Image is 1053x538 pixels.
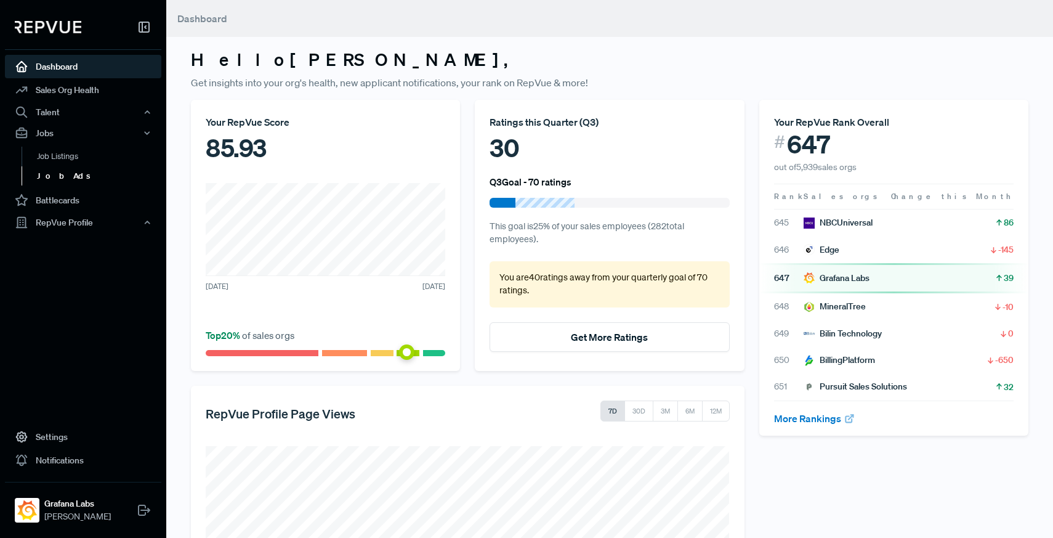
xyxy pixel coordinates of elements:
div: BillingPlatform [804,354,875,367]
button: 3M [653,401,678,422]
span: 650 [774,354,804,367]
strong: Grafana Labs [44,497,111,510]
h5: RepVue Profile Page Views [206,406,355,421]
span: 648 [774,300,804,313]
a: Dashboard [5,55,161,78]
a: Job Listings [22,147,178,166]
span: [DATE] [206,281,228,292]
div: Grafana Labs [804,272,869,285]
span: 32 [1004,381,1014,393]
span: 649 [774,327,804,340]
div: Ratings this Quarter ( Q3 ) [490,115,729,129]
a: More Rankings [774,412,855,425]
span: out of 5,939 sales orgs [774,161,857,173]
div: 30 [490,129,729,166]
div: Edge [804,243,839,256]
span: Rank [774,191,804,202]
span: [DATE] [422,281,445,292]
a: Settings [5,425,161,449]
button: Jobs [5,123,161,144]
span: Dashboard [177,12,227,25]
h6: Q3 Goal - 70 ratings [490,176,571,187]
img: Grafana Labs [17,500,37,520]
a: Battlecards [5,189,161,212]
span: 86 [1004,216,1014,229]
span: Sales orgs [804,191,879,202]
button: 6M [677,401,703,422]
a: Sales Org Health [5,78,161,102]
button: 30D [624,401,653,422]
span: 0 [1008,327,1014,340]
a: Grafana LabsGrafana Labs[PERSON_NAME] [5,482,161,528]
span: 646 [774,243,804,256]
span: -650 [995,354,1014,366]
p: Get insights into your org's health, new applicant notifications, your rank on RepVue & more! [191,75,1028,90]
img: Pursuit Sales Solutions [804,381,815,393]
img: Edge [804,244,815,255]
span: 647 [787,129,830,159]
p: You are 40 ratings away from your quarterly goal of 70 ratings . [499,271,719,298]
span: -145 [998,243,1014,256]
span: Change this Month [891,191,1014,202]
span: 647 [774,272,804,285]
button: Talent [5,102,161,123]
span: [PERSON_NAME] [44,510,111,523]
h3: Hello [PERSON_NAME] , [191,49,1028,70]
button: RepVue Profile [5,212,161,233]
img: NBCUniversal [804,218,815,229]
img: Bilin Technology [804,328,815,339]
span: 651 [774,380,804,393]
span: 645 [774,216,804,229]
span: # [774,129,785,155]
button: Get More Ratings [490,322,729,352]
a: Job Ads [22,166,178,186]
p: This goal is 25 % of your sales employees ( 282 total employees). [490,220,729,247]
a: Notifications [5,449,161,472]
img: BillingPlatform [804,355,815,366]
div: Your RepVue Score [206,115,445,129]
div: Bilin Technology [804,327,882,340]
button: 12M [702,401,730,422]
span: 39 [1004,272,1014,284]
img: RepVue [15,21,81,33]
button: 7D [600,401,625,422]
div: NBCUniversal [804,216,873,229]
span: -10 [1003,301,1014,313]
div: MineralTree [804,300,866,313]
img: Grafana Labs [804,272,815,283]
span: of sales orgs [206,329,294,341]
img: MineralTree [804,301,815,312]
div: 85.93 [206,129,445,166]
div: Pursuit Sales Solutions [804,380,907,393]
span: Your RepVue Rank Overall [774,116,889,128]
span: Top 20 % [206,329,242,341]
